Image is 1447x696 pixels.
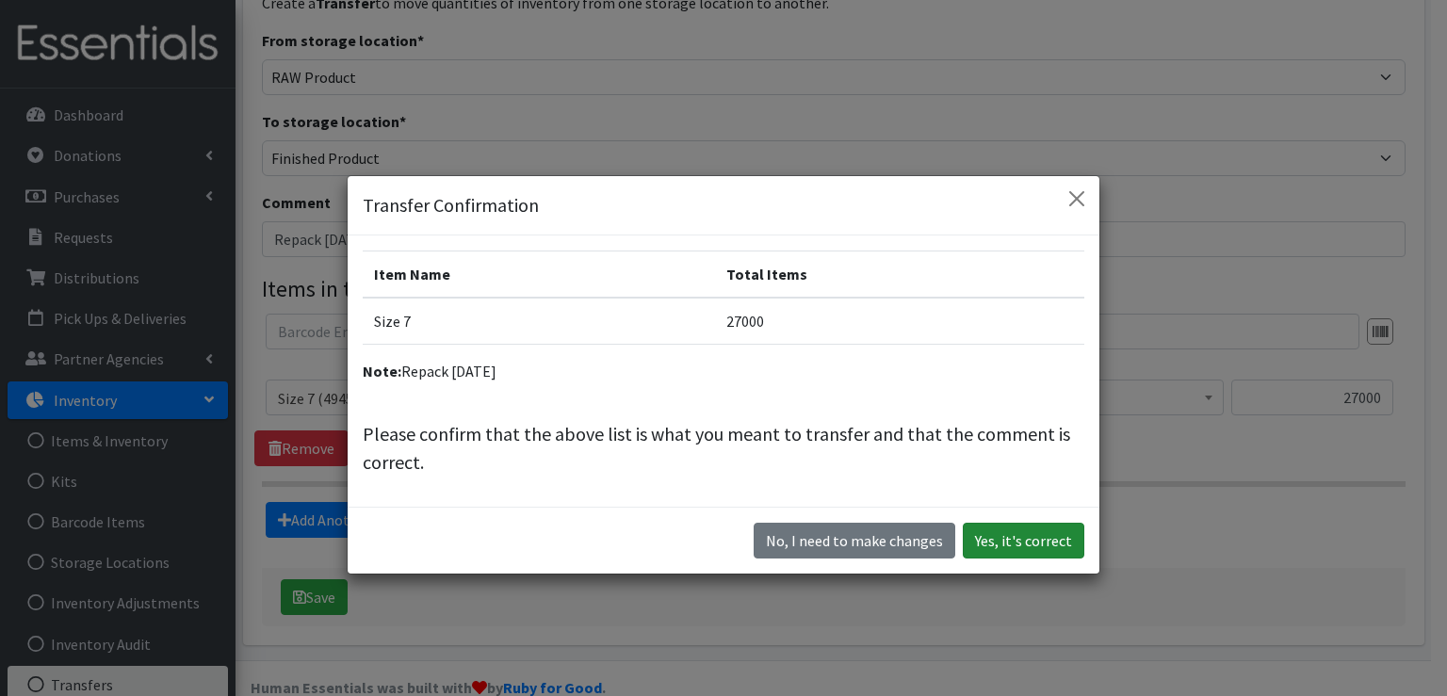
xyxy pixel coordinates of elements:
button: Yes, it's correct [963,523,1084,558]
th: Item Name [363,251,715,298]
strong: Note: [363,362,401,380]
p: Repack [DATE] [363,360,1084,382]
p: Please confirm that the above list is what you meant to transfer and that the comment is correct. [363,420,1084,477]
td: 27000 [715,298,1084,345]
th: Total Items [715,251,1084,298]
button: No I need to make changes [754,523,955,558]
button: Close [1062,184,1092,214]
td: Size 7 [363,298,715,345]
h5: Transfer Confirmation [363,191,539,219]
